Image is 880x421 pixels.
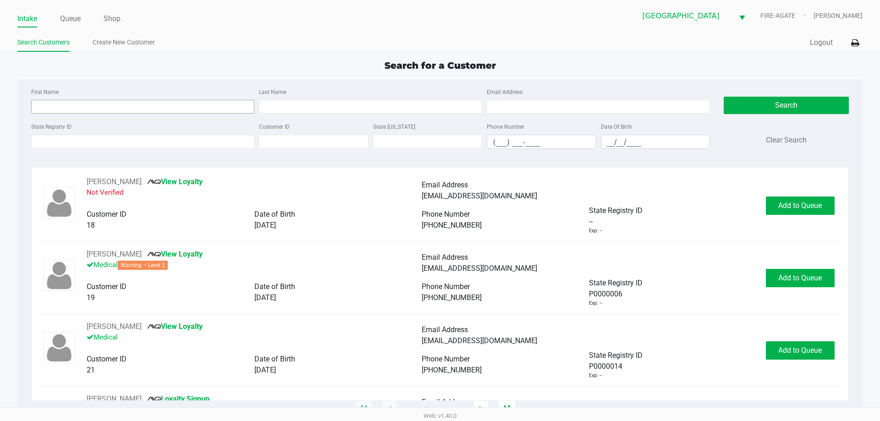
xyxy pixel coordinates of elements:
span: State Registry ID [589,351,643,360]
span: 19 [87,293,95,302]
a: View Loyalty [147,250,203,258]
span: [GEOGRAPHIC_DATA] [643,11,728,22]
span: Email Address [422,180,468,189]
p: Not Verified [87,187,422,198]
a: View Loyalty [147,322,203,331]
input: Format: (999) 999-9999 [487,135,596,149]
a: Create New Customer [93,37,155,48]
span: Add to Queue [778,273,822,282]
div: Exp: -- [589,227,602,235]
button: Logout [810,37,833,48]
span: P0000006 [589,289,622,300]
span: Phone Number [422,210,470,219]
span: State Registry ID [589,206,643,215]
button: See customer info [87,249,142,260]
span: Add to Queue [778,346,822,355]
span: 21 [87,366,95,374]
span: [PERSON_NAME] [814,11,863,21]
span: [DATE] [254,293,276,302]
label: Customer ID [259,123,290,131]
label: Phone Number [487,123,524,131]
span: [EMAIL_ADDRESS][DOMAIN_NAME] [422,191,537,200]
button: See customer info [87,321,142,332]
button: Clear Search [766,135,807,146]
span: Customer ID [87,210,126,219]
app-submit-button: Move to first page [355,400,373,419]
span: [DATE] [254,221,276,230]
span: Email Address [422,253,468,262]
span: Customer ID [87,355,126,363]
span: Web: v1.40.0 [423,412,456,419]
span: [PHONE_NUMBER] [422,293,482,302]
a: Queue [60,12,81,25]
span: Phone Number [422,355,470,363]
span: Phone Number [422,282,470,291]
app-submit-button: Next [473,400,489,419]
span: Email Address [422,325,468,334]
span: Date of Birth [254,282,295,291]
a: Search Customers [17,37,70,48]
span: Add to Queue [778,201,822,210]
p: Medical [87,260,422,270]
span: Email Address [422,398,468,406]
span: [EMAIL_ADDRESS][DOMAIN_NAME] [422,336,537,345]
span: Search for a Customer [385,60,496,71]
app-submit-button: Move to last page [498,400,516,419]
span: 1 - 20 of 900560 items [407,405,464,414]
label: State [US_STATE] [373,123,415,131]
span: [PHONE_NUMBER] [422,366,482,374]
span: 18 [87,221,95,230]
a: View Loyalty [147,177,203,186]
a: Shop [104,12,121,25]
a: Intake [17,12,37,25]
span: -- [589,216,593,227]
label: Email Address [487,88,522,96]
button: Search [724,97,848,114]
a: Loyalty Signup [147,394,209,403]
span: P0000014 [589,361,622,372]
button: Add to Queue [766,197,835,215]
span: [PHONE_NUMBER] [422,221,482,230]
span: FIRE-AGATE [760,11,814,21]
label: State Registry ID [31,123,71,131]
input: Format: MM/DD/YYYY [601,135,710,149]
span: Date of Birth [254,355,295,363]
span: Warning – Level 2 [118,261,168,270]
label: Date Of Birth [601,123,632,131]
label: Last Name [259,88,286,96]
app-submit-button: Previous [382,400,397,419]
span: [DATE] [254,366,276,374]
span: [EMAIL_ADDRESS][DOMAIN_NAME] [422,264,537,273]
button: Add to Queue [766,341,835,360]
p: Medical [87,332,422,343]
span: State Registry ID [589,279,643,287]
span: Date of Birth [254,210,295,219]
kendo-maskedtextbox: Format: MM/DD/YYYY [601,135,710,149]
label: First Name [31,88,59,96]
button: Add to Queue [766,269,835,287]
button: Select [733,5,751,27]
button: See customer info [87,394,142,405]
span: Customer ID [87,282,126,291]
div: Exp: -- [589,300,602,307]
button: See customer info [87,176,142,187]
div: Exp: -- [589,372,602,380]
